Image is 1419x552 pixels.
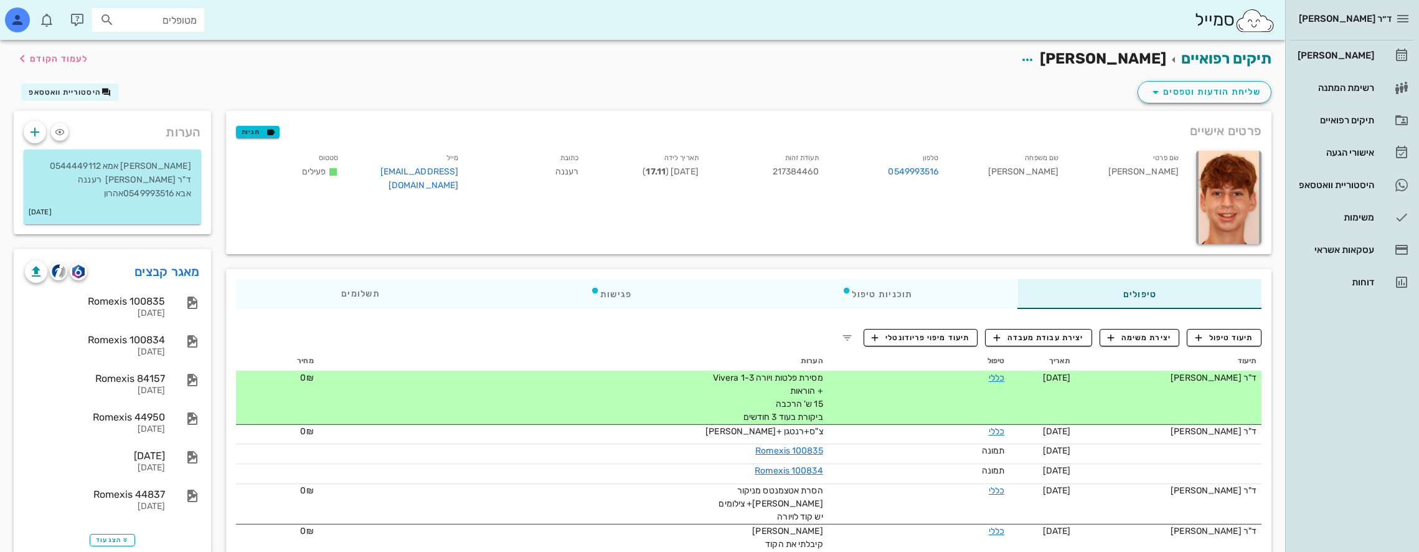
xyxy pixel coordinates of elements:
small: תעודת זהות [785,154,819,162]
span: רעננה [555,166,579,177]
div: [PERSON_NAME] [948,148,1068,200]
div: [DATE] [25,347,165,358]
span: תג [37,10,44,17]
a: [EMAIL_ADDRESS][DOMAIN_NAME] [380,166,459,191]
span: 217384460 [773,166,819,177]
button: יצירת עבודת מעבדה [985,329,1091,346]
div: [DATE] [25,386,165,396]
button: תיעוד טיפול [1187,329,1261,346]
div: ד"ר [PERSON_NAME] [1081,425,1256,438]
div: [DATE] [25,450,165,462]
span: [DATE] ( ) [643,166,698,177]
button: יצירת משימה [1100,329,1180,346]
small: שם פרטי [1153,154,1179,162]
div: Romexis 100834 [25,334,165,346]
span: 0₪ [300,426,313,437]
div: [DATE] [25,502,165,512]
th: מחיר [236,351,319,371]
button: cliniview logo [50,263,67,280]
small: שם משפחה [1025,154,1058,162]
button: לעמוד הקודם [15,47,88,70]
span: תגיות [242,126,274,138]
span: [DATE] [1043,485,1071,496]
button: romexis logo [70,263,87,280]
a: דוחות [1290,267,1414,297]
div: עסקאות אשראי [1295,245,1374,255]
span: 0₪ [300,373,313,383]
div: פגישות [484,279,737,309]
button: תיעוד מיפוי פריודונטלי [864,329,978,346]
div: [PERSON_NAME] [1295,50,1374,60]
th: תאריך [1009,351,1075,371]
div: משימות [1295,212,1374,222]
div: ד"ר [PERSON_NAME] [1081,371,1256,384]
th: טיפול [828,351,1009,371]
button: שליחת הודעות וטפסים [1138,81,1271,103]
div: היסטוריית וואטסאפ [1295,180,1374,190]
div: ד"ר [PERSON_NAME] [1081,525,1256,538]
div: סמייל [1195,7,1275,34]
a: [PERSON_NAME] [1290,40,1414,70]
span: יצירת עבודת מעבדה [994,332,1083,343]
div: טיפולים [1017,279,1261,309]
div: Romexis 44950 [25,411,165,423]
div: [DATE] [25,308,165,319]
span: לעמוד הקודם [30,54,88,64]
span: פרטים אישיים [1190,121,1261,141]
span: מסירת פלטות ויורה Vivera 1-3 + הוראות 15 ש' הרכבה ביקורת בעוד 3 חודשים [713,373,823,422]
a: מאגר קבצים [134,262,200,282]
small: כתובת [560,154,579,162]
small: תאריך לידה [664,154,699,162]
span: תמונה [982,465,1005,476]
small: מייל [446,154,458,162]
a: עסקאות אשראי [1290,235,1414,265]
a: 0549993516 [888,165,938,179]
a: כללי [989,426,1004,437]
img: romexis logo [72,265,84,278]
a: Romexis 100835 [755,445,823,456]
span: תמונה [982,445,1005,456]
span: [DATE] [1043,526,1071,536]
div: Romexis 84157 [25,373,165,384]
a: כללי [989,526,1004,536]
span: שליחת הודעות וטפסים [1148,85,1261,100]
button: הצג עוד [90,534,135,546]
p: [PERSON_NAME] אמא 0544449112 ד"ר [PERSON_NAME] רעננה אבא 0549993516אהרון [34,159,191,201]
a: כללי [989,485,1004,496]
button: תגיות [236,126,280,138]
div: רשימת המתנה [1295,83,1374,93]
span: הצג עוד [96,536,129,544]
span: הסרת אטצמנטס מניקור [PERSON_NAME]+ צילומים יש קוד לויורה [719,485,823,522]
div: תיקים רפואיים [1295,115,1374,125]
a: Romexis 100834 [755,465,823,476]
a: רשימת המתנה [1290,73,1414,103]
a: כללי [989,373,1004,383]
a: היסטוריית וואטסאפ [1290,170,1414,200]
div: תוכניות טיפול [737,279,1017,309]
div: Romexis 100835 [25,295,165,307]
span: [DATE] [1043,465,1071,476]
img: cliniview logo [52,264,66,278]
span: 0₪ [300,526,313,536]
span: תשלומים [341,290,380,298]
strong: 17.11 [646,166,666,177]
span: [DATE] [1043,445,1071,456]
span: פעילים [302,166,326,177]
div: [PERSON_NAME] [1068,148,1189,200]
span: צ"ס+רנטגן +[PERSON_NAME] [705,426,823,437]
div: הערות [14,111,211,147]
img: SmileCloud logo [1235,8,1275,33]
a: משימות [1290,202,1414,232]
div: [DATE] [25,463,165,473]
small: טלפון [923,154,939,162]
span: 0₪ [300,485,313,496]
span: תיעוד מיפוי פריודונטלי [872,332,969,343]
th: תיעוד [1076,351,1261,371]
span: [DATE] [1043,426,1071,437]
div: דוחות [1295,277,1374,287]
a: אישורי הגעה [1290,138,1414,168]
div: ד"ר [PERSON_NAME] [1081,484,1256,497]
small: סטטוס [319,154,339,162]
a: תיקים רפואיים [1290,105,1414,135]
div: Romexis 44837 [25,488,165,500]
